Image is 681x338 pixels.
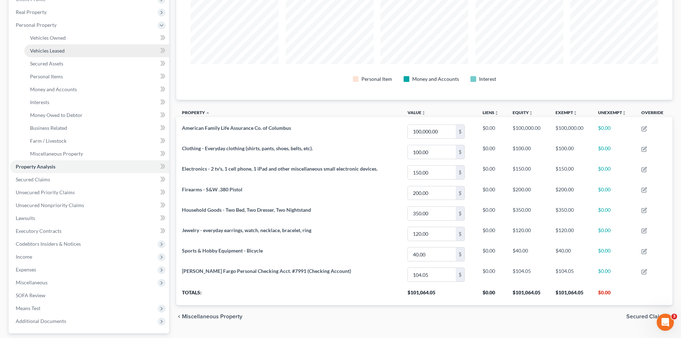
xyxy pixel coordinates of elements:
[507,285,550,305] th: $101,064.05
[671,314,677,319] span: 3
[412,75,459,83] div: Money and Accounts
[16,215,35,221] span: Lawsuits
[402,285,477,305] th: $101,064.05
[30,99,49,105] span: Interests
[507,224,550,244] td: $120.00
[30,35,66,41] span: Vehicles Owned
[477,285,507,305] th: $0.00
[30,112,83,118] span: Money Owed to Debtor
[592,203,636,224] td: $0.00
[477,224,507,244] td: $0.00
[636,106,672,122] th: Override
[24,109,169,122] a: Money Owed to Debtor
[657,314,674,331] iframe: Intercom live chat
[10,212,169,225] a: Lawsuits
[483,110,499,115] a: Liensunfold_more
[408,145,456,159] input: 0.00
[182,268,351,274] span: [PERSON_NAME] Fargo Personal Checking Acct. #7991 (Checking Account)
[16,266,36,273] span: Expenses
[421,111,426,115] i: unfold_more
[592,244,636,264] td: $0.00
[408,248,456,261] input: 0.00
[556,110,577,115] a: Exemptunfold_more
[626,314,667,319] span: Secured Claims
[477,142,507,162] td: $0.00
[408,227,456,241] input: 0.00
[408,207,456,220] input: 0.00
[622,111,626,115] i: unfold_more
[592,121,636,142] td: $0.00
[573,111,577,115] i: unfold_more
[30,60,63,67] span: Secured Assets
[507,121,550,142] td: $100,000.00
[30,151,83,157] span: Miscellaneous Property
[626,314,672,319] button: Secured Claims chevron_right
[10,186,169,199] a: Unsecured Priority Claims
[176,314,182,319] i: chevron_left
[456,186,464,200] div: $
[550,244,593,264] td: $40.00
[550,183,593,203] td: $200.00
[408,186,456,200] input: 0.00
[507,183,550,203] td: $200.00
[494,111,499,115] i: unfold_more
[182,186,242,192] span: Firearms - S&W .380 Pistol
[513,110,533,115] a: Equityunfold_more
[16,202,84,208] span: Unsecured Nonpriority Claims
[16,176,50,182] span: Secured Claims
[592,265,636,285] td: $0.00
[507,244,550,264] td: $40.00
[182,248,263,254] span: Sports & Hobby Equipment - Bicycle
[456,166,464,179] div: $
[550,285,593,305] th: $101,064.05
[182,110,210,115] a: Property expand_less
[477,121,507,142] td: $0.00
[477,162,507,183] td: $0.00
[16,241,81,247] span: Codebtors Insiders & Notices
[30,86,77,92] span: Money and Accounts
[16,163,55,170] span: Property Analysis
[16,318,66,324] span: Additional Documents
[24,147,169,160] a: Miscellaneous Property
[550,265,593,285] td: $104.05
[24,122,169,134] a: Business Related
[598,110,626,115] a: Unexemptunfold_more
[176,314,242,319] button: chevron_left Miscellaneous Property
[456,268,464,281] div: $
[16,305,40,311] span: Means Test
[529,111,533,115] i: unfold_more
[507,203,550,224] td: $350.00
[16,279,48,285] span: Miscellaneous
[10,199,169,212] a: Unsecured Nonpriority Claims
[182,125,291,131] span: American Family Life Assurance Co. of Columbus
[16,228,61,234] span: Executory Contracts
[456,207,464,220] div: $
[24,83,169,96] a: Money and Accounts
[24,96,169,109] a: Interests
[507,162,550,183] td: $150.00
[24,44,169,57] a: Vehicles Leased
[408,125,456,138] input: 0.00
[477,203,507,224] td: $0.00
[550,121,593,142] td: $100,000.00
[456,145,464,159] div: $
[10,160,169,173] a: Property Analysis
[10,225,169,237] a: Executory Contracts
[30,73,63,79] span: Personal Items
[176,285,402,305] th: Totals:
[592,285,636,305] th: $0.00
[30,138,66,144] span: Farm / Livestock
[30,125,67,131] span: Business Related
[550,142,593,162] td: $100.00
[10,173,169,186] a: Secured Claims
[24,31,169,44] a: Vehicles Owned
[477,265,507,285] td: $0.00
[456,248,464,261] div: $
[16,254,32,260] span: Income
[477,183,507,203] td: $0.00
[592,183,636,203] td: $0.00
[182,166,377,172] span: Electronics - 2 tv's, 1 cell phone, 1 iPad and other miscellaneous small electronic devices.
[507,265,550,285] td: $104.05
[408,268,456,281] input: 0.00
[507,142,550,162] td: $100.00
